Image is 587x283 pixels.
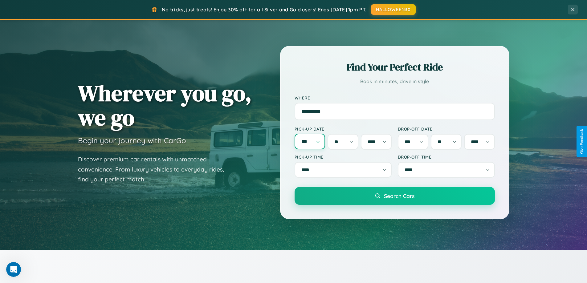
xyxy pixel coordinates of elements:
[398,154,495,160] label: Drop-off Time
[78,136,186,145] h3: Begin your journey with CarGo
[398,126,495,131] label: Drop-off Date
[78,154,232,184] p: Discover premium car rentals with unmatched convenience. From luxury vehicles to everyday rides, ...
[162,6,366,13] span: No tricks, just treats! Enjoy 30% off for all Silver and Gold users! Ends [DATE] 1pm PT.
[78,81,252,130] h1: Wherever you go, we go
[580,129,584,154] div: Give Feedback
[6,262,21,277] iframe: Intercom live chat
[371,4,416,15] button: HALLOWEEN30
[295,60,495,74] h2: Find Your Perfect Ride
[295,126,392,131] label: Pick-up Date
[384,192,414,199] span: Search Cars
[295,187,495,205] button: Search Cars
[295,154,392,160] label: Pick-up Time
[295,77,495,86] p: Book in minutes, drive in style
[295,95,495,100] label: Where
